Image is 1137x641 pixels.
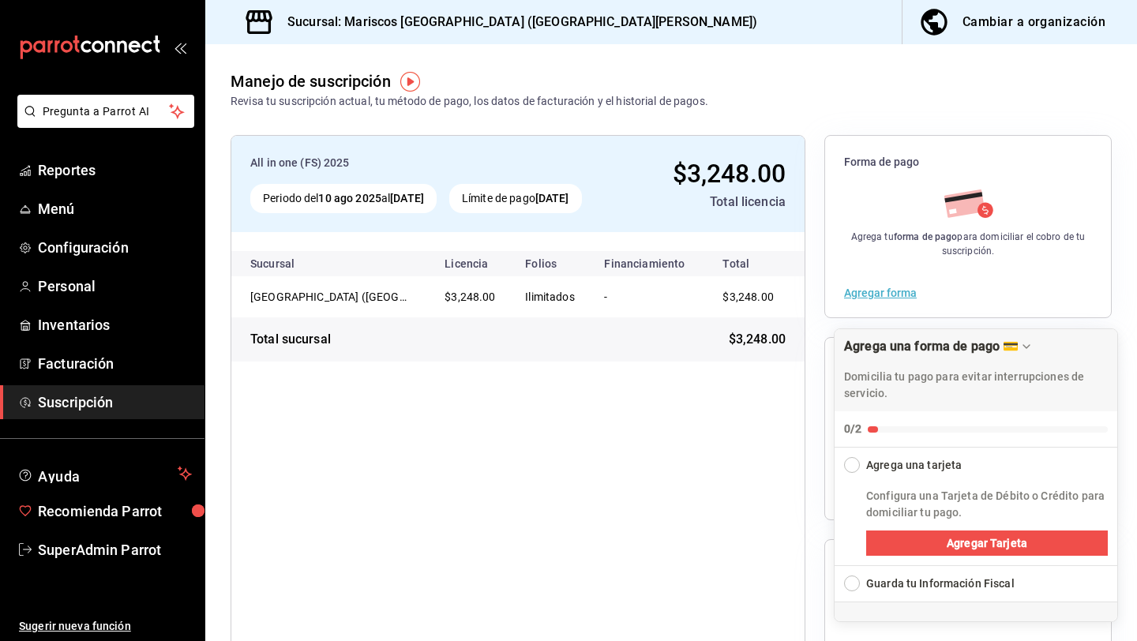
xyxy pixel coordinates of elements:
span: Inventarios [38,314,192,335]
div: Agrega una forma de pago 💳 [844,339,1019,354]
span: Reportes [38,159,192,181]
div: Total sucursal [250,330,331,349]
div: 0/2 [844,421,861,437]
span: $3,248.00 [445,291,495,303]
span: $3,248.00 [673,159,786,189]
button: Expand Checklist [835,566,1117,602]
div: Cambiar a organización [963,11,1105,33]
span: Facturación [38,353,192,374]
div: Manejo de suscripción [231,69,391,93]
button: Agregar Tarjeta [866,530,1108,556]
strong: [DATE] [535,192,569,204]
th: Folios [512,251,591,276]
span: Pregunta a Parrot AI [43,103,170,120]
h3: Sucursal: Mariscos [GEOGRAPHIC_DATA] ([GEOGRAPHIC_DATA][PERSON_NAME]) [275,13,757,32]
button: open_drawer_menu [174,41,186,54]
span: Personal [38,276,192,297]
th: Licencia [432,251,512,276]
span: $3,248.00 [729,330,786,349]
div: Agrega una forma de pago 💳 [834,328,1118,622]
span: Suscripción [38,392,192,413]
strong: 10 ago 2025 [318,192,381,204]
span: Configuración [38,237,192,258]
div: Agrega una tarjeta [866,457,962,474]
span: Ayuda [38,464,171,483]
div: Guarda tu Información Fiscal [866,575,1015,592]
span: $3,248.00 [722,291,773,303]
td: Ilimitados [512,276,591,317]
button: Pregunta a Parrot AI [17,95,194,128]
span: Agregar Tarjeta [947,535,1027,552]
div: Revisa tu suscripción actual, tu método de pago, los datos de facturación y el historial de pagos. [231,93,708,110]
div: Drag to move checklist [835,329,1117,411]
span: Menú [38,198,192,219]
strong: [DATE] [390,192,424,204]
th: Total [704,251,805,276]
button: Agregar forma [844,287,917,298]
span: Forma de pago [844,155,1092,170]
p: Configura una Tarjeta de Débito o Crédito para domiciliar tu pago. [866,488,1108,521]
div: Periodo del al [250,184,437,213]
span: SuperAdmin Parrot [38,539,192,560]
div: [GEOGRAPHIC_DATA] ([GEOGRAPHIC_DATA][PERSON_NAME]) [250,289,408,305]
div: All in one (FS) 2025 [250,155,621,171]
div: Sucursal [250,257,337,270]
div: Agrega tu para domiciliar el cobro de tu suscripción. [844,230,1092,258]
td: - [591,276,704,317]
th: Financiamiento [591,251,704,276]
a: Pregunta a Parrot AI [11,114,194,131]
span: Sugerir nueva función [19,618,192,635]
button: Collapse Checklist [835,329,1117,447]
div: Límite de pago [449,184,582,213]
img: Tooltip marker [400,72,420,92]
strong: forma de pago [894,231,958,242]
p: Domicilia tu pago para evitar interrupciones de servicio. [844,369,1108,402]
button: Collapse Checklist [835,448,1117,474]
div: Mariscos Puerto Nuevo (San Luis) [250,289,408,305]
div: Total licencia [633,193,786,212]
span: Recomienda Parrot [38,500,192,522]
